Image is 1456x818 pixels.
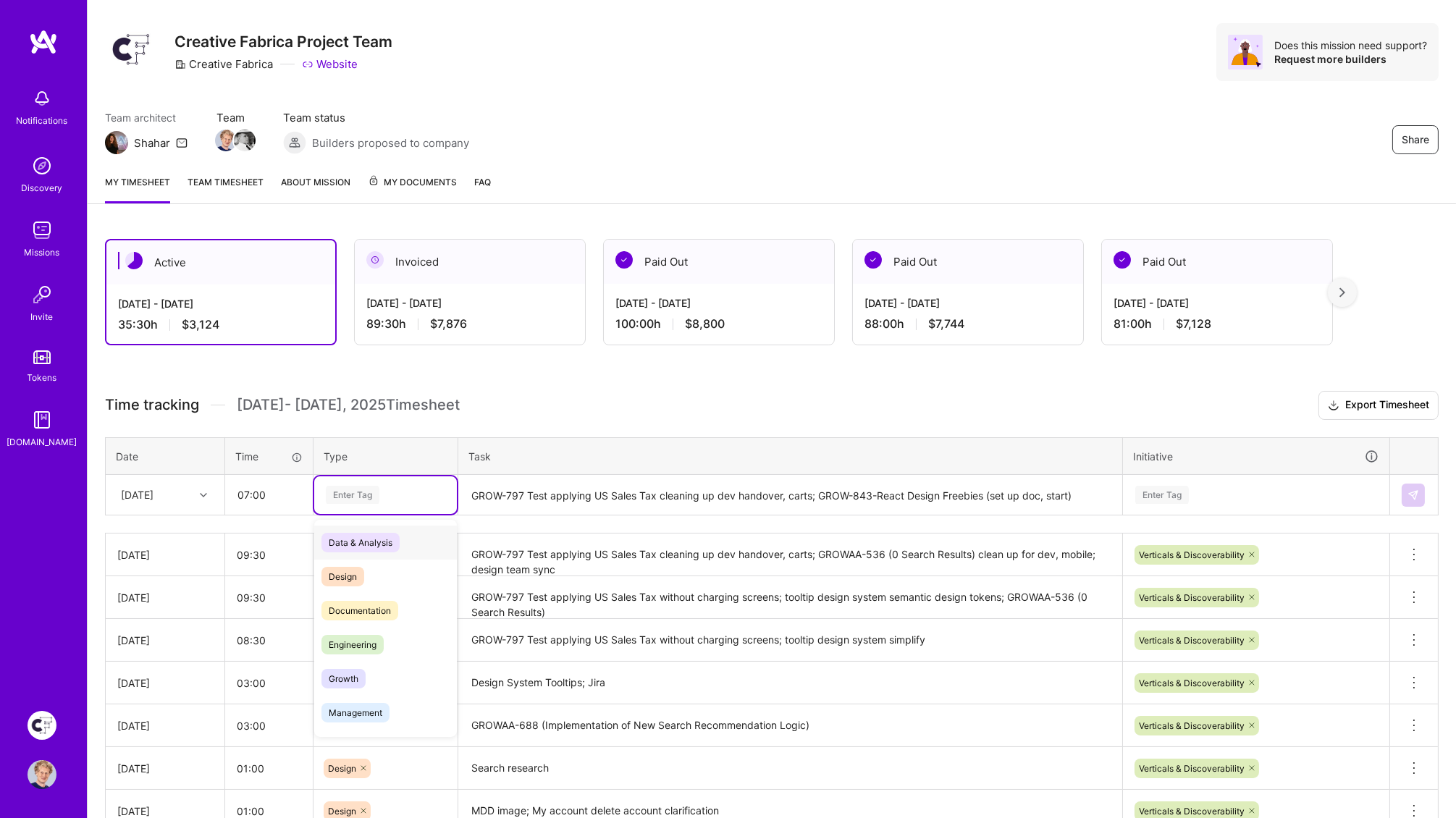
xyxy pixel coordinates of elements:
th: Type [313,437,458,475]
img: Paid Out [1114,251,1131,269]
a: My timesheet [105,174,170,203]
span: My Documents [368,174,457,190]
div: Active [106,240,335,284]
input: HH:MM [225,664,313,702]
img: right [1339,287,1345,298]
div: Missions [25,245,60,260]
img: Company Logo [105,23,157,75]
img: Builders proposed to company [283,131,306,154]
div: 81:00 h [1114,316,1321,332]
img: User Avatar [28,760,56,789]
div: Enter Tag [1135,484,1189,506]
span: Growth [321,669,366,688]
div: [DATE] [117,633,213,648]
img: teamwork [28,216,56,245]
i: icon Chevron [200,492,207,499]
textarea: GROW-797 Test applying US Sales Tax without charging screens; tooltip design system simplify [460,620,1121,660]
span: Management [321,703,390,722]
div: [DOMAIN_NAME] [7,434,77,450]
span: Engineering [321,635,384,654]
span: [DATE] - [DATE] , 2025 Timesheet [237,396,460,414]
i: icon CompanyGray [174,59,186,70]
img: Active [125,252,143,269]
span: Share [1402,132,1429,147]
span: $7,128 [1176,316,1211,332]
img: Paid Out [615,251,633,269]
div: Paid Out [853,240,1083,284]
img: Team Member Avatar [234,130,256,151]
span: $8,800 [685,316,725,332]
div: 35:30 h [118,317,324,332]
img: Paid Out [864,251,882,269]
span: Verticals & Discoverability [1139,592,1245,603]
img: guide book [28,405,56,434]
input: HH:MM [225,707,313,745]
div: Discovery [22,180,63,195]
div: Creative Fabrica [174,56,273,72]
div: Invoiced [355,240,585,284]
textarea: GROW-797 Test applying US Sales Tax without charging screens; tooltip design system semantic desi... [460,578,1121,617]
span: Verticals & Discoverability [1139,763,1245,774]
div: 88:00 h [864,316,1072,332]
span: Team status [283,110,469,125]
i: icon Download [1328,398,1339,413]
div: 100:00 h [615,316,822,332]
div: [DATE] - [DATE] [615,295,822,311]
span: Time tracking [105,396,199,414]
img: Submit [1407,489,1419,501]
img: Creative Fabrica Project Team [28,711,56,740]
textarea: Search research [460,749,1121,788]
a: Team Member Avatar [216,128,235,153]
th: Task [458,437,1123,475]
div: [DATE] - [DATE] [366,295,573,311]
div: Paid Out [1102,240,1332,284]
span: $7,744 [928,316,964,332]
span: Verticals & Discoverability [1139,806,1245,817]
i: icon Mail [176,137,188,148]
img: Team Member Avatar [215,130,237,151]
a: FAQ [474,174,491,203]
div: Invite [31,309,54,324]
a: User Avatar [24,760,60,789]
img: discovery [28,151,56,180]
div: [DATE] [117,590,213,605]
span: Builders proposed to company [312,135,469,151]
textarea: GROWAA-688 (Implementation of New Search Recommendation Logic) [460,706,1121,746]
h3: Creative Fabrica Project Team [174,33,392,51]
span: Verticals & Discoverability [1139,678,1245,688]
a: Team timesheet [188,174,264,203]
div: Enter Tag [326,484,379,506]
div: [DATE] - [DATE] [1114,295,1321,311]
span: Design [321,567,364,586]
a: Creative Fabrica Project Team [24,711,60,740]
div: [DATE] [117,761,213,776]
div: Time [235,449,303,464]
span: $7,876 [430,316,467,332]
span: Verticals & Discoverability [1139,549,1245,560]
span: Data & Analysis [321,533,400,552]
div: Notifications [17,113,68,128]
a: About Mission [281,174,350,203]
a: Website [302,56,358,72]
span: Documentation [321,601,398,620]
textarea: GROW-797 Test applying US Sales Tax cleaning up dev handover, carts; GROWAA-536 (0 Search Results... [460,535,1121,575]
span: Team architect [105,110,188,125]
textarea: GROW-797 Test applying US Sales Tax cleaning up dev handover, carts; GROW-843-React Design Freebi... [460,476,1121,515]
div: Initiative [1133,448,1379,465]
div: 89:30 h [366,316,573,332]
div: Request more builders [1274,52,1427,66]
span: $3,124 [182,317,219,332]
img: Team Architect [105,131,128,154]
div: [DATE] - [DATE] [864,295,1072,311]
a: My Documents [368,174,457,203]
input: HH:MM [225,536,313,574]
button: Share [1392,125,1439,154]
div: [DATE] [121,487,153,502]
th: Date [106,437,225,475]
div: Tokens [28,370,57,385]
input: HH:MM [225,749,313,788]
textarea: Design System Tooltips; Jira [460,663,1121,703]
img: bell [28,84,56,113]
span: Verticals & Discoverability [1139,720,1245,731]
div: [DATE] [117,675,213,691]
